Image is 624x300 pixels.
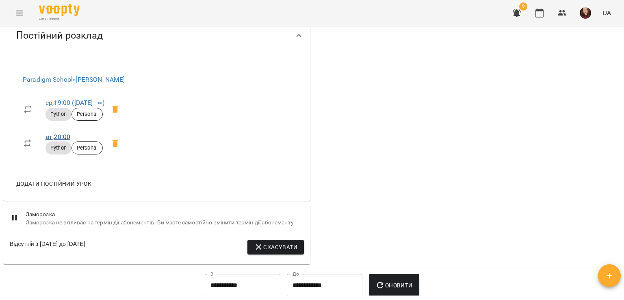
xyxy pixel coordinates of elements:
[26,219,304,227] span: Заморозка не впливає на термін дії абонементів. Ви маєте самостійно змінити термін дії абонементу.
[39,4,80,16] img: Voopty Logo
[106,100,125,119] span: Видалити приватний урок Перепечай Олег Ігорович ср 19:00 клієнта Романов Денис
[45,111,71,118] span: Python
[10,240,85,254] div: Відсутній з [DATE] до [DATE]
[375,280,412,290] span: Оновити
[45,133,70,141] a: вт,20:00
[72,144,102,152] span: Personal
[599,5,614,20] button: UA
[580,7,591,19] img: aa40fcea7513419c5083fe0ff9889ed8.jpg
[602,9,611,17] span: UA
[45,99,104,107] a: ср,19:00 ([DATE] - ∞)
[72,111,102,118] span: Personal
[16,29,103,42] span: Постійний розклад
[10,3,29,23] button: Menu
[254,242,297,252] span: Скасувати
[39,17,80,22] span: For Business
[247,240,304,254] button: Скасувати
[26,211,304,219] span: Заморозка
[16,179,91,189] span: Додати постійний урок
[45,144,71,152] span: Python
[106,134,125,153] span: Видалити приватний урок Перепечай Олег Ігорович вт 20:00 клієнта Романов Денис
[23,76,125,83] a: Paradigm School»[PERSON_NAME]
[13,176,95,191] button: Додати постійний урок
[519,2,527,11] span: 9
[3,15,310,57] div: Постійний розклад
[369,274,419,297] button: Оновити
